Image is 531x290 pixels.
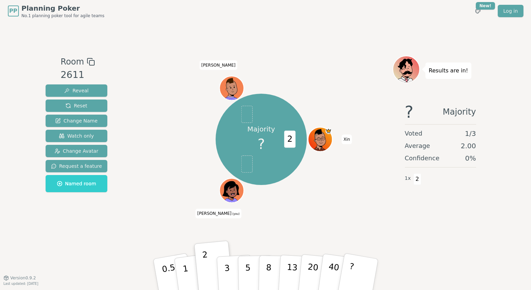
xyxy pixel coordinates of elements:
div: New! [476,2,495,10]
a: PPPlanning PokerNo.1 planning poker tool for agile teams [8,3,105,19]
span: Click to change your name [342,135,352,144]
span: Majority [443,104,476,120]
button: Request a feature [46,160,108,172]
button: Watch only [46,130,108,142]
span: 0 % [465,153,476,163]
span: 2 [413,173,421,185]
span: Confidence [405,153,439,163]
button: Named room [46,175,108,192]
span: Average [405,141,430,151]
span: ? [405,104,413,120]
p: 2 [202,250,210,287]
span: 2.00 [461,141,476,151]
span: Watch only [59,132,94,139]
button: Reset [46,100,108,112]
p: Results are in! [429,66,468,76]
span: 2 [284,131,295,148]
button: Version0.9.2 [3,275,36,281]
button: Change Avatar [46,145,108,157]
span: Planning Poker [22,3,105,13]
span: Click to change your name [200,60,237,70]
span: Room [61,56,84,68]
a: Log in [498,5,523,17]
button: Reveal [46,84,108,97]
span: Voted [405,129,423,138]
span: Xin is the host [326,128,332,134]
span: Named room [57,180,96,187]
span: Request a feature [51,163,102,170]
span: Change Avatar [55,148,98,154]
div: 2611 [61,68,95,82]
button: New! [472,5,484,17]
span: No.1 planning poker tool for agile teams [22,13,105,19]
span: Last updated: [DATE] [3,282,38,286]
button: Click to change your avatar [220,179,243,202]
p: Majority [248,124,275,134]
span: ? [257,134,265,154]
span: (you) [231,212,240,216]
span: 1 x [405,175,411,182]
span: Version 0.9.2 [10,275,36,281]
span: Click to change your name [196,209,241,218]
span: 1 / 3 [465,129,476,138]
span: Reset [65,102,87,109]
span: PP [9,7,17,15]
span: Reveal [64,87,88,94]
span: Change Name [55,117,97,124]
button: Change Name [46,115,108,127]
